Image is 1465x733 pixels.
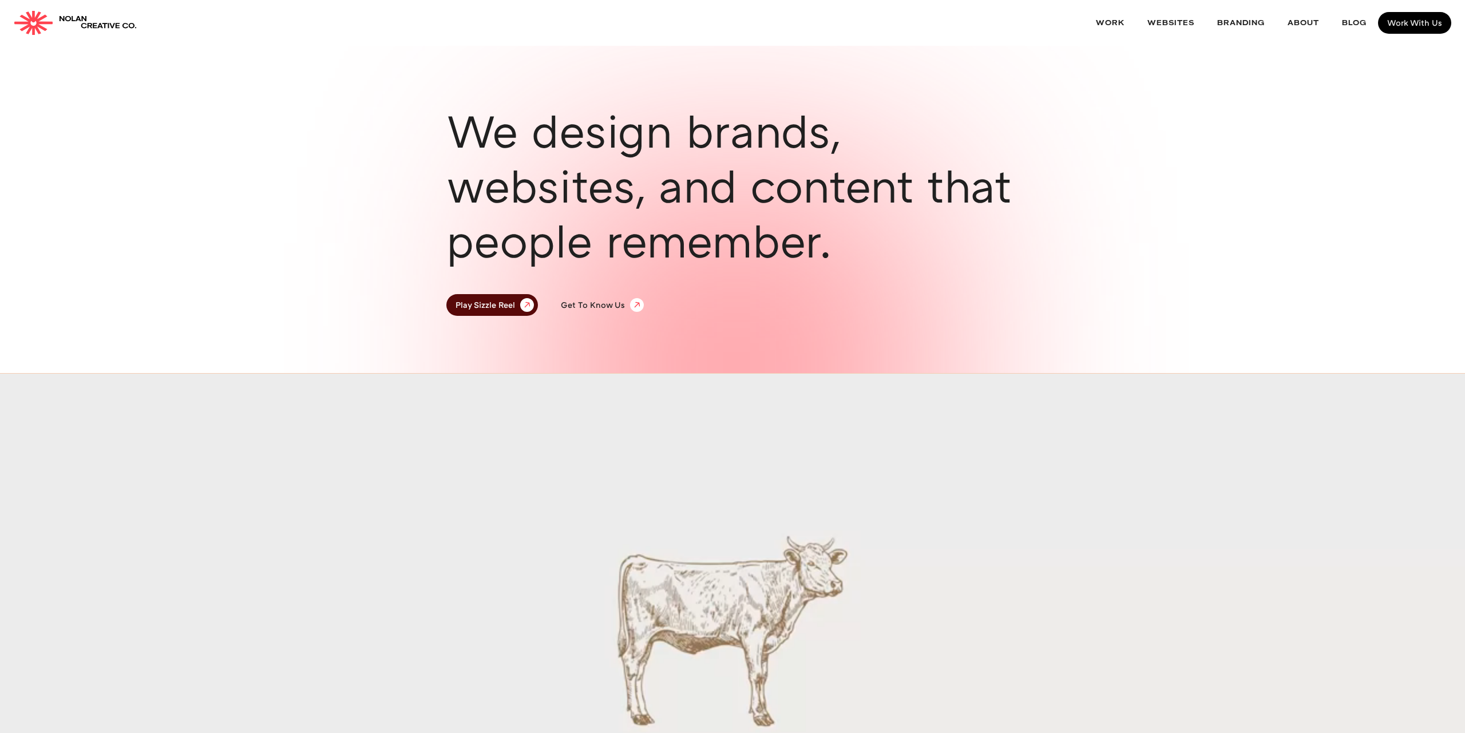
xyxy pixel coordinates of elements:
h1: We design brands, websites, and content that people remember. [446,103,1019,268]
a: About [1276,8,1331,38]
a: Work With Us [1378,12,1451,34]
a: websites [1136,8,1206,38]
div: Work With Us [1387,19,1442,27]
div: Get To Know Us [561,301,625,309]
div: Play Sizzle Reel [456,299,515,311]
a: Blog [1331,8,1378,38]
a: Work [1084,8,1136,38]
a: Branding [1206,8,1276,38]
a: Get To Know Us [552,294,648,316]
img: Nolan Creative Co. [14,11,53,35]
a: home [14,11,137,35]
